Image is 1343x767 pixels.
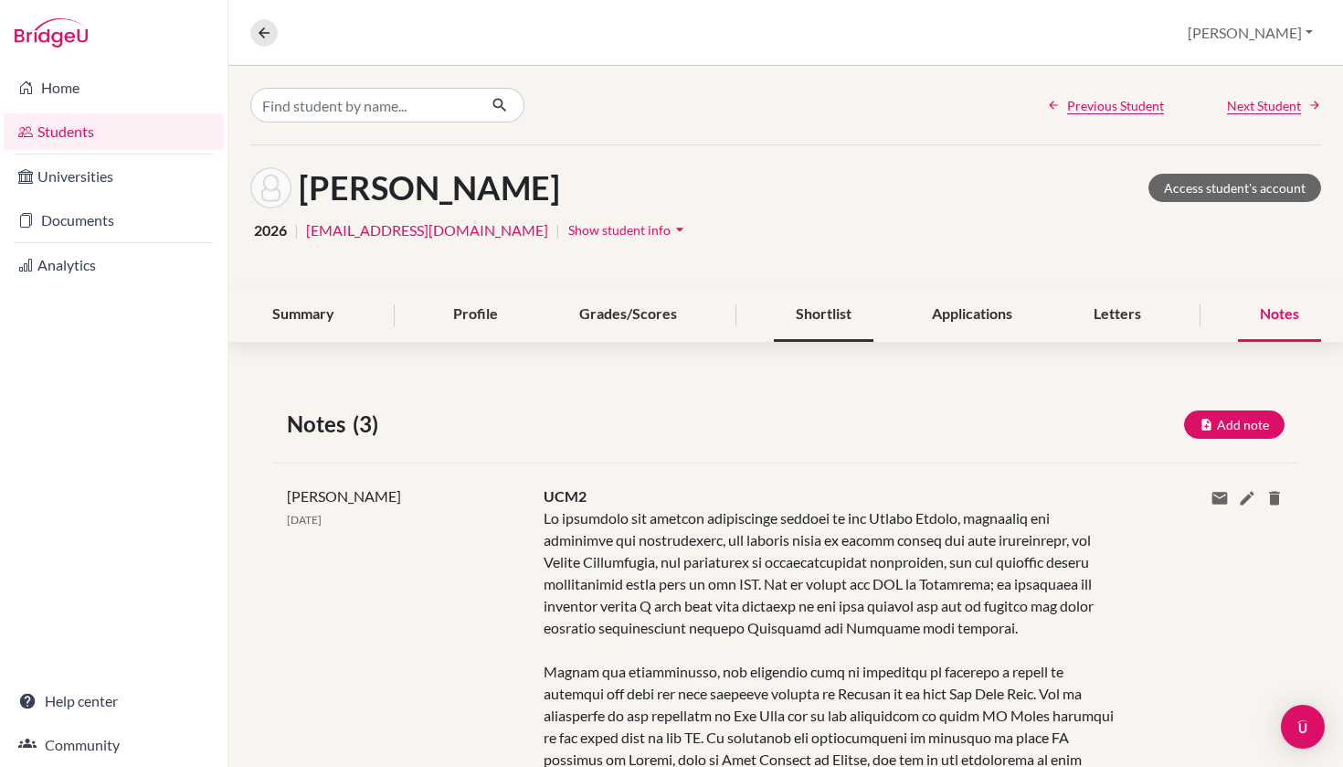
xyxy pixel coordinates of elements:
div: Notes [1238,288,1321,342]
span: (3) [353,408,386,441]
i: arrow_drop_down [671,220,689,239]
input: Find student by name... [250,88,477,123]
a: Universities [4,158,224,195]
a: Home [4,69,224,106]
img: Bridge-U [15,18,88,48]
a: Community [4,727,224,763]
a: Students [4,113,224,150]
span: UCM2 [544,487,587,505]
div: Grades/Scores [557,288,699,342]
span: Previous Student [1067,96,1164,115]
button: Show student infoarrow_drop_down [567,216,690,244]
div: Shortlist [774,288,873,342]
span: | [555,219,560,241]
div: Letters [1072,288,1163,342]
span: Next Student [1227,96,1301,115]
a: Help center [4,683,224,719]
div: Summary [250,288,356,342]
div: Profile [431,288,520,342]
span: [DATE] [287,513,322,527]
a: Previous Student [1047,96,1164,115]
span: Notes [287,408,353,441]
span: | [294,219,299,241]
a: Analytics [4,247,224,283]
button: Add note [1184,410,1285,439]
a: Documents [4,202,224,239]
span: 2026 [254,219,287,241]
span: Show student info [568,222,671,238]
button: [PERSON_NAME] [1179,16,1321,50]
div: Open Intercom Messenger [1281,705,1325,749]
a: Access student's account [1148,174,1321,202]
span: [PERSON_NAME] [287,487,401,505]
h1: [PERSON_NAME] [299,168,560,208]
div: Applications [910,288,1034,342]
img: Luca Domonkos's avatar [250,167,291,208]
a: Next Student [1227,96,1321,115]
a: [EMAIL_ADDRESS][DOMAIN_NAME] [306,219,548,241]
